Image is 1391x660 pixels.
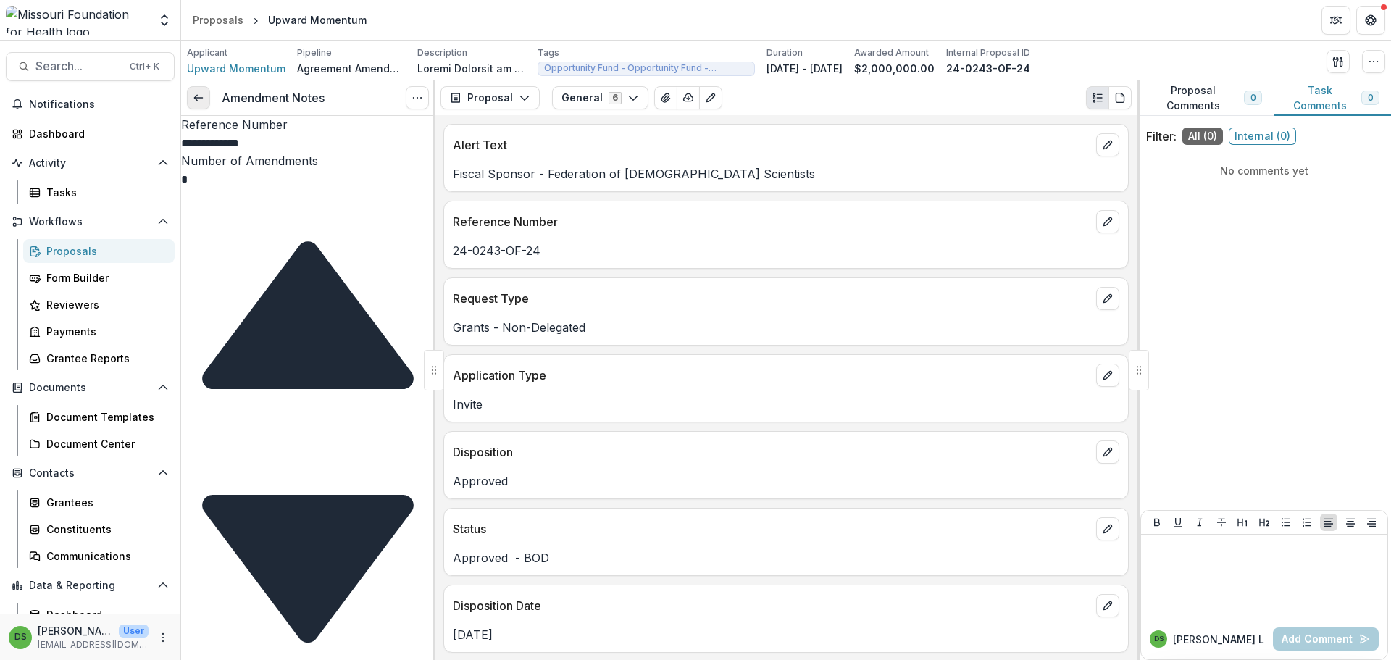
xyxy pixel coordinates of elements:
button: More [154,629,172,646]
p: Number of Amendments [181,152,318,170]
p: 24-0243-OF-24 [946,61,1030,76]
div: Payments [46,324,163,339]
div: Grantee Reports [46,351,163,366]
p: Pipeline [297,46,332,59]
button: Open Workflows [6,210,175,233]
button: Add Comment [1273,627,1379,651]
p: Internal Proposal ID [946,46,1030,59]
a: Document Templates [23,405,175,429]
span: All ( 0 ) [1182,128,1223,145]
a: Upward Momentum [187,61,285,76]
p: Application Type [453,367,1090,384]
div: Deena Lauver Scotti [14,632,27,642]
p: Fiscal Sponsor - Federation of [DEMOGRAPHIC_DATA] Scientists [453,165,1119,183]
p: Grants - Non-Delegated [453,319,1119,336]
div: Form Builder [46,270,163,285]
p: Awarded Amount [854,46,929,59]
button: Edit as form [699,86,722,109]
span: 0 [1368,93,1373,103]
a: Communications [23,544,175,568]
button: edit [1096,133,1119,156]
p: Reference Number [453,213,1090,230]
div: Deena Lauver Scotti [1154,635,1164,643]
div: Tasks [46,185,163,200]
p: Filter: [1146,128,1177,145]
p: Status [453,520,1090,538]
div: Dashboard [46,607,163,622]
button: Open entity switcher [154,6,175,35]
button: Bold [1148,514,1166,531]
p: Disposition Date [453,597,1090,614]
button: Proposal Comments [1137,80,1274,116]
span: Documents [29,382,151,394]
a: Payments [23,319,175,343]
button: edit [1096,210,1119,233]
p: Alert Text [453,136,1090,154]
a: Proposals [187,9,249,30]
button: Align Right [1363,514,1380,531]
a: Document Center [23,432,175,456]
a: Grantee Reports [23,346,175,370]
span: 0 [1250,93,1256,103]
nav: breadcrumb [187,9,372,30]
div: Document Center [46,436,163,451]
p: Tags [538,46,559,59]
p: Duration [766,46,803,59]
p: [PERSON_NAME] L [1173,632,1264,647]
div: Ctrl + K [127,59,162,75]
p: Agreement Amendment [297,61,406,76]
p: Approved - BOD [453,549,1119,567]
a: Tasks [23,180,175,204]
a: Grantees [23,490,175,514]
button: Open Data & Reporting [6,574,175,597]
p: No comments yet [1146,163,1382,178]
span: Data & Reporting [29,580,151,592]
p: [DATE] - [DATE] [766,61,843,76]
a: Proposals [23,239,175,263]
div: Dashboard [29,126,163,141]
span: Notifications [29,99,169,111]
button: PDF view [1108,86,1132,109]
button: edit [1096,287,1119,310]
a: Reviewers [23,293,175,317]
a: Form Builder [23,266,175,290]
p: User [119,625,149,638]
div: Constituents [46,522,163,537]
button: Align Left [1320,514,1337,531]
p: Reference Number [181,116,288,133]
span: Opportunity Fund - Opportunity Fund - Grants/Contracts [544,63,748,73]
button: edit [1096,517,1119,540]
div: Reviewers [46,297,163,312]
button: Open Activity [6,151,175,175]
a: Constituents [23,517,175,541]
p: Applicant [187,46,227,59]
button: Notifications [6,93,175,116]
span: Contacts [29,467,151,480]
p: $2,000,000.00 [854,61,935,76]
button: Italicize [1191,514,1208,531]
p: Invite [453,396,1119,413]
p: Request Type [453,290,1090,307]
button: Heading 2 [1256,514,1273,531]
p: Approved [453,472,1119,490]
p: Loremi Dolorsit am consec a elitseddoei-tempo incididu utla etdolorem aliquae admi venia quisnost... [417,61,526,76]
img: Missouri Foundation for Health logo [6,6,149,35]
button: Open Documents [6,376,175,399]
p: Disposition [453,443,1090,461]
button: Options [406,86,429,109]
div: Communications [46,548,163,564]
button: Task Comments [1274,80,1391,116]
h3: Amendment Notes [222,91,325,105]
span: Activity [29,157,151,170]
button: Search... [6,52,175,81]
button: Open Contacts [6,461,175,485]
button: View Attached Files [654,86,677,109]
p: Description [417,46,467,59]
button: edit [1096,440,1119,464]
span: Internal ( 0 ) [1229,128,1296,145]
button: edit [1096,594,1119,617]
button: Partners [1321,6,1350,35]
button: Proposal [440,86,540,109]
p: [EMAIL_ADDRESS][DOMAIN_NAME] [38,638,149,651]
